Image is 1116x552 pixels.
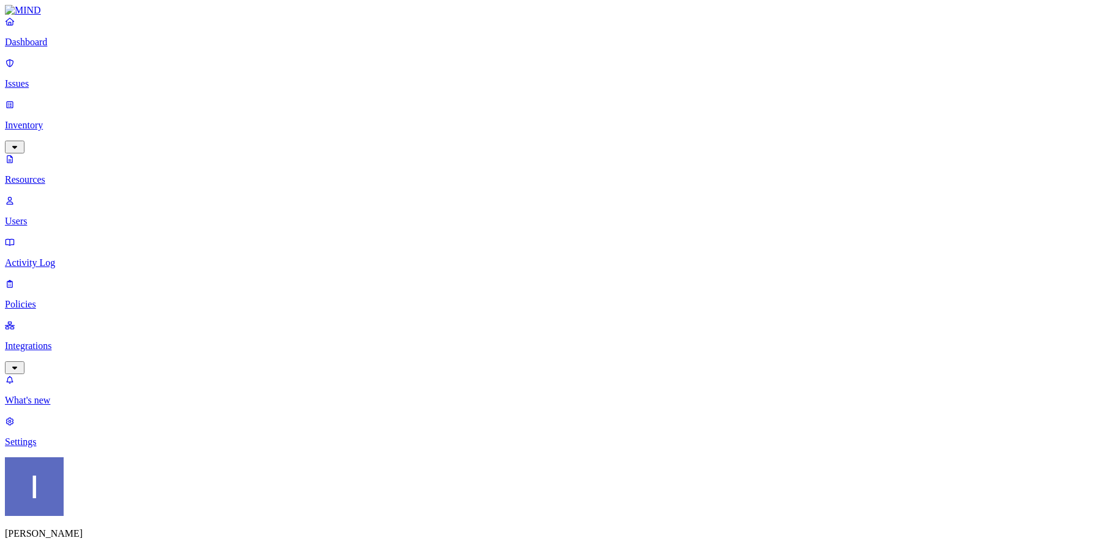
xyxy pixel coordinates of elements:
p: What's new [5,395,1111,406]
p: Activity Log [5,257,1111,268]
a: Activity Log [5,237,1111,268]
a: What's new [5,374,1111,406]
a: MIND [5,5,1111,16]
p: Users [5,216,1111,227]
a: Policies [5,278,1111,310]
p: Dashboard [5,37,1111,48]
a: Issues [5,57,1111,89]
a: Dashboard [5,16,1111,48]
img: Itai Schwartz [5,457,64,516]
p: [PERSON_NAME] [5,528,1111,539]
a: Users [5,195,1111,227]
p: Settings [5,436,1111,447]
a: Resources [5,153,1111,185]
a: Settings [5,416,1111,447]
a: Integrations [5,320,1111,372]
p: Integrations [5,340,1111,351]
img: MIND [5,5,41,16]
p: Resources [5,174,1111,185]
p: Issues [5,78,1111,89]
p: Inventory [5,120,1111,131]
p: Policies [5,299,1111,310]
a: Inventory [5,99,1111,152]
